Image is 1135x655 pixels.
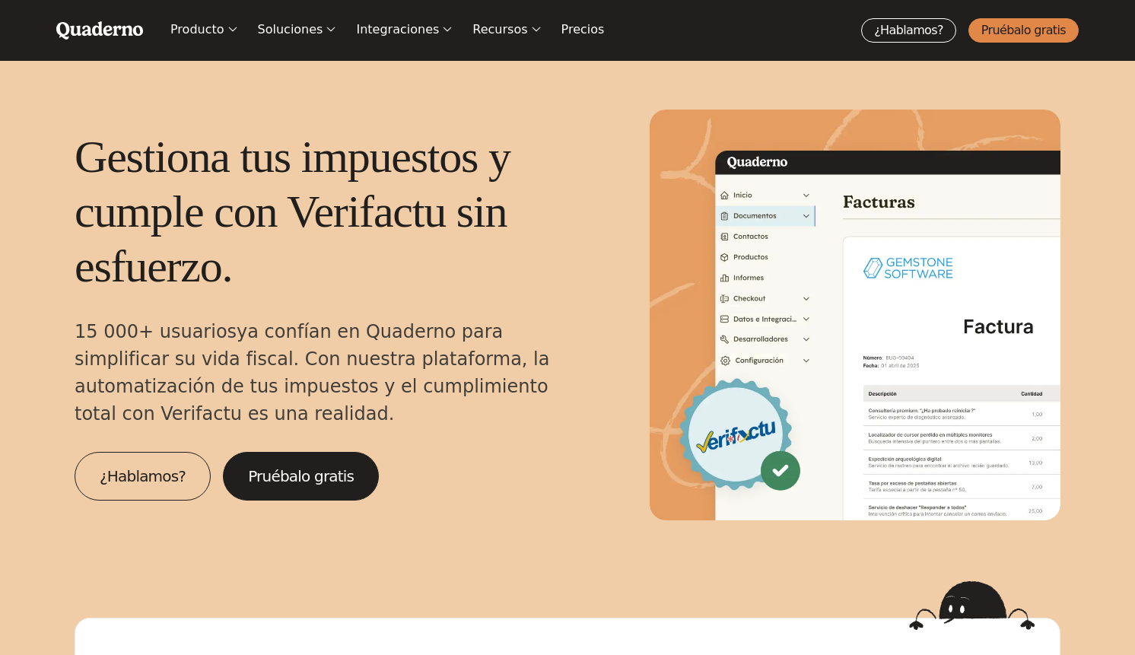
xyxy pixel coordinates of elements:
[75,452,211,501] a: ¿Hablamos?
[650,110,1060,520] img: Interfaz de Quaderno mostrando la página Factura con el distintivo Verifactu
[75,129,567,294] h1: Gestiona tus impuestos y cumple con Verifactu sin esfuerzo.
[861,18,956,43] a: ¿Hablamos?
[223,452,379,501] a: Pruébalo gratis
[75,321,237,342] strong: 15 000+ usuarios
[968,18,1079,43] a: Pruébalo gratis
[75,318,567,428] p: ya confían en Quaderno para simplificar su vida fiscal. Con nuestra plataforma, la automatización...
